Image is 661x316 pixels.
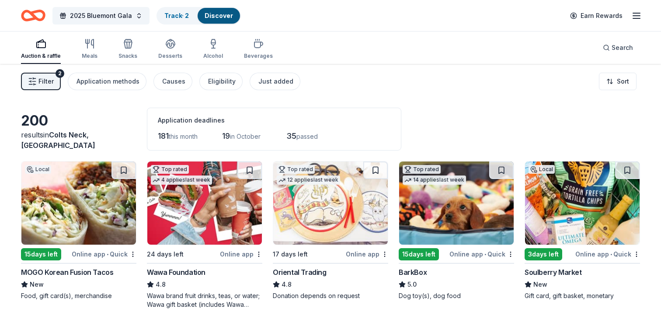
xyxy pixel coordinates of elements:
div: Beverages [244,53,273,60]
a: Earn Rewards [565,8,628,24]
button: 2025 Bluemont Gala [52,7,150,25]
div: Local [25,165,51,174]
span: in October [230,133,261,140]
div: Gift card, gift basket, monetary [525,291,640,300]
span: 2025 Bluemont Gala [70,11,132,21]
div: 24 days left [147,249,184,260]
button: Auction & raffle [21,35,61,64]
span: New [533,279,547,290]
div: Wawa Foundation [147,267,205,277]
span: 35 [286,131,296,140]
div: Application methods [77,76,139,87]
span: • [107,251,108,258]
div: Donation depends on request [273,291,388,300]
div: Online app [346,249,388,260]
div: Eligibility [208,76,236,87]
div: Online app [220,249,262,260]
a: Image for BarkBoxTop rated14 applieslast week15days leftOnline app•QuickBarkBox5.0Dog toy(s), dog... [399,161,514,300]
div: Meals [82,53,97,60]
span: • [484,251,486,258]
a: Image for Oriental TradingTop rated12 applieslast week17 days leftOnline appOriental Trading4.8Do... [273,161,388,300]
button: Track· 2Discover [157,7,241,25]
div: Online app Quick [72,249,136,260]
div: Wawa brand fruit drinks, teas, or water; Wawa gift basket (includes Wawa products and coupons) [147,291,262,309]
a: Image for Soulberry MarketLocal3days leftOnline app•QuickSoulberry MarketNewGift card, gift baske... [525,161,640,300]
a: Discover [205,12,233,19]
span: Filter [38,76,54,87]
div: 200 [21,112,136,130]
div: Online app Quick [449,249,514,260]
button: Meals [82,35,97,64]
div: 3 days left [525,248,562,260]
a: Image for MOGO Korean Fusion TacosLocal15days leftOnline app•QuickMOGO Korean Fusion TacosNewFood... [21,161,136,300]
img: Image for Oriental Trading [273,162,388,245]
span: 181 [158,131,169,140]
div: Soulberry Market [525,267,582,277]
span: Sort [617,76,629,87]
div: Alcohol [203,53,223,60]
div: 14 applies last week [403,176,466,185]
span: New [30,279,44,290]
div: 2 [56,69,64,78]
button: Desserts [158,35,182,64]
button: Application methods [68,73,146,90]
button: Eligibility [199,73,243,90]
a: Track· 2 [164,12,189,19]
button: Search [596,39,640,56]
span: passed [296,133,318,140]
div: Application deadlines [158,115,390,126]
div: Causes [162,76,185,87]
img: Image for Wawa Foundation [147,162,262,245]
button: Alcohol [203,35,223,64]
div: 12 applies last week [277,176,340,185]
button: Causes [153,73,192,90]
div: Top rated [277,165,315,174]
div: Just added [258,76,293,87]
div: Snacks [118,53,137,60]
div: Oriental Trading [273,267,327,277]
button: Sort [599,73,637,90]
div: Desserts [158,53,182,60]
div: Dog toy(s), dog food [399,291,514,300]
span: Search [612,42,633,53]
a: Image for Wawa FoundationTop rated4 applieslast week24 days leftOnline appWawa Foundation4.8Wawa ... [147,161,262,309]
div: Top rated [403,165,441,174]
span: 4.8 [282,279,292,290]
div: Local [529,165,555,174]
div: MOGO Korean Fusion Tacos [21,267,113,277]
div: 17 days left [273,249,308,260]
img: Image for Soulberry Market [525,162,640,245]
span: Colts Neck, [GEOGRAPHIC_DATA] [21,130,95,150]
button: Just added [250,73,300,90]
span: 4.8 [156,279,166,290]
div: 4 applies last week [151,176,212,185]
button: Snacks [118,35,137,64]
div: 15 days left [21,248,61,260]
img: Image for MOGO Korean Fusion Tacos [21,162,136,245]
div: Food, gift card(s), merchandise [21,291,136,300]
img: Image for BarkBox [399,162,514,245]
span: this month [169,133,198,140]
div: Auction & raffle [21,53,61,60]
div: Online app Quick [575,249,640,260]
div: Top rated [151,165,189,174]
span: in [21,130,95,150]
span: 5.0 [407,279,417,290]
a: Home [21,5,45,26]
button: Filter2 [21,73,61,90]
div: BarkBox [399,267,427,277]
span: • [610,251,612,258]
div: results [21,130,136,151]
span: 19 [222,131,230,140]
button: Beverages [244,35,273,64]
div: 15 days left [399,248,439,260]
